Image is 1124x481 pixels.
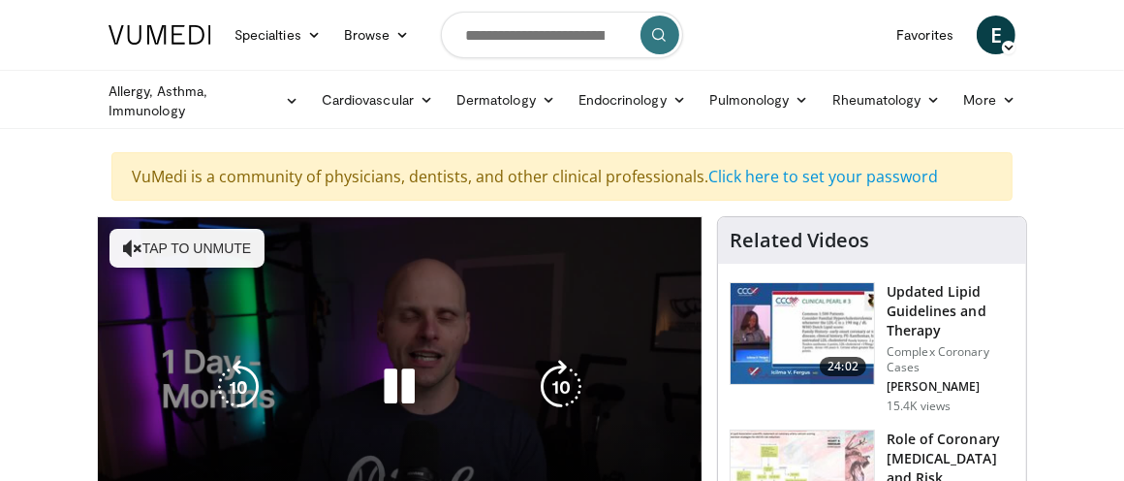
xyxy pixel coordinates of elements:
[567,80,698,119] a: Endocrinology
[887,282,1015,340] h3: Updated Lipid Guidelines and Therapy
[887,344,1015,375] p: Complex Coronary Cases
[441,12,683,58] input: Search topics, interventions
[332,16,421,54] a: Browse
[698,80,821,119] a: Pulmonology
[109,25,211,45] img: VuMedi Logo
[730,229,869,252] h4: Related Videos
[887,379,1015,395] p: [PERSON_NAME]
[109,229,265,268] button: Tap to unmute
[952,80,1027,119] a: More
[708,166,938,187] a: Click here to set your password
[977,16,1015,54] a: E
[821,80,952,119] a: Rheumatology
[731,283,874,384] img: 77f671eb-9394-4acc-bc78-a9f077f94e00.150x105_q85_crop-smart_upscale.jpg
[97,81,310,120] a: Allergy, Asthma, Immunology
[310,80,445,119] a: Cardiovascular
[730,282,1015,414] a: 24:02 Updated Lipid Guidelines and Therapy Complex Coronary Cases [PERSON_NAME] 15.4K views
[223,16,332,54] a: Specialties
[820,357,866,376] span: 24:02
[111,152,1013,201] div: VuMedi is a community of physicians, dentists, and other clinical professionals.
[445,80,567,119] a: Dermatology
[885,16,965,54] a: Favorites
[887,399,951,414] p: 15.4K views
